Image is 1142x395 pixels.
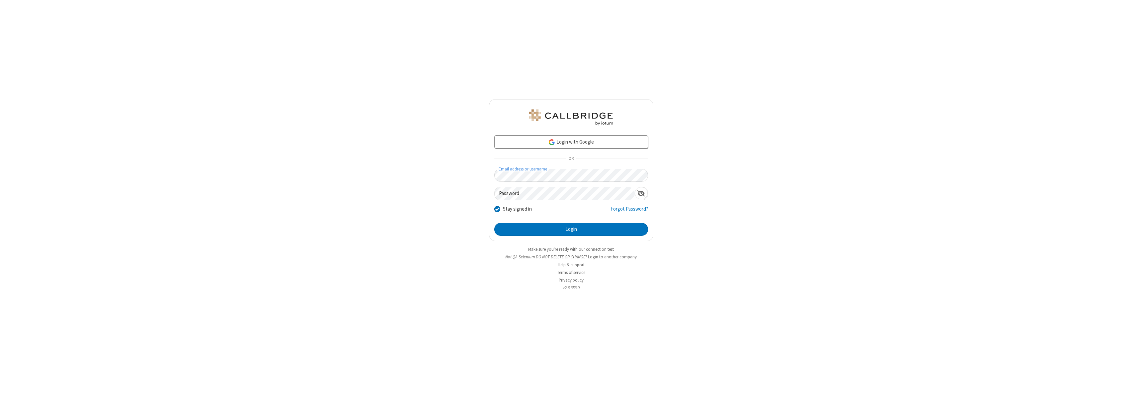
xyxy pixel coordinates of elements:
a: Help & support [558,262,585,268]
label: Stay signed in [503,205,532,213]
div: Show password [635,187,648,199]
span: OR [566,154,576,164]
a: Make sure you're ready with our connection test [528,246,614,252]
a: Privacy policy [559,277,584,283]
iframe: Chat [1125,378,1137,390]
img: google-icon.png [548,139,555,146]
li: Not QA Selenium DO NOT DELETE OR CHANGE? [489,254,653,260]
a: Terms of service [557,270,585,275]
img: QA Selenium DO NOT DELETE OR CHANGE [528,109,614,125]
a: Forgot Password? [611,205,648,218]
button: Login [494,223,648,236]
input: Email address or username [494,169,648,182]
a: Login with Google [494,135,648,149]
input: Password [495,187,635,200]
button: Login to another company [588,254,637,260]
li: v2.6.353.0 [489,285,653,291]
